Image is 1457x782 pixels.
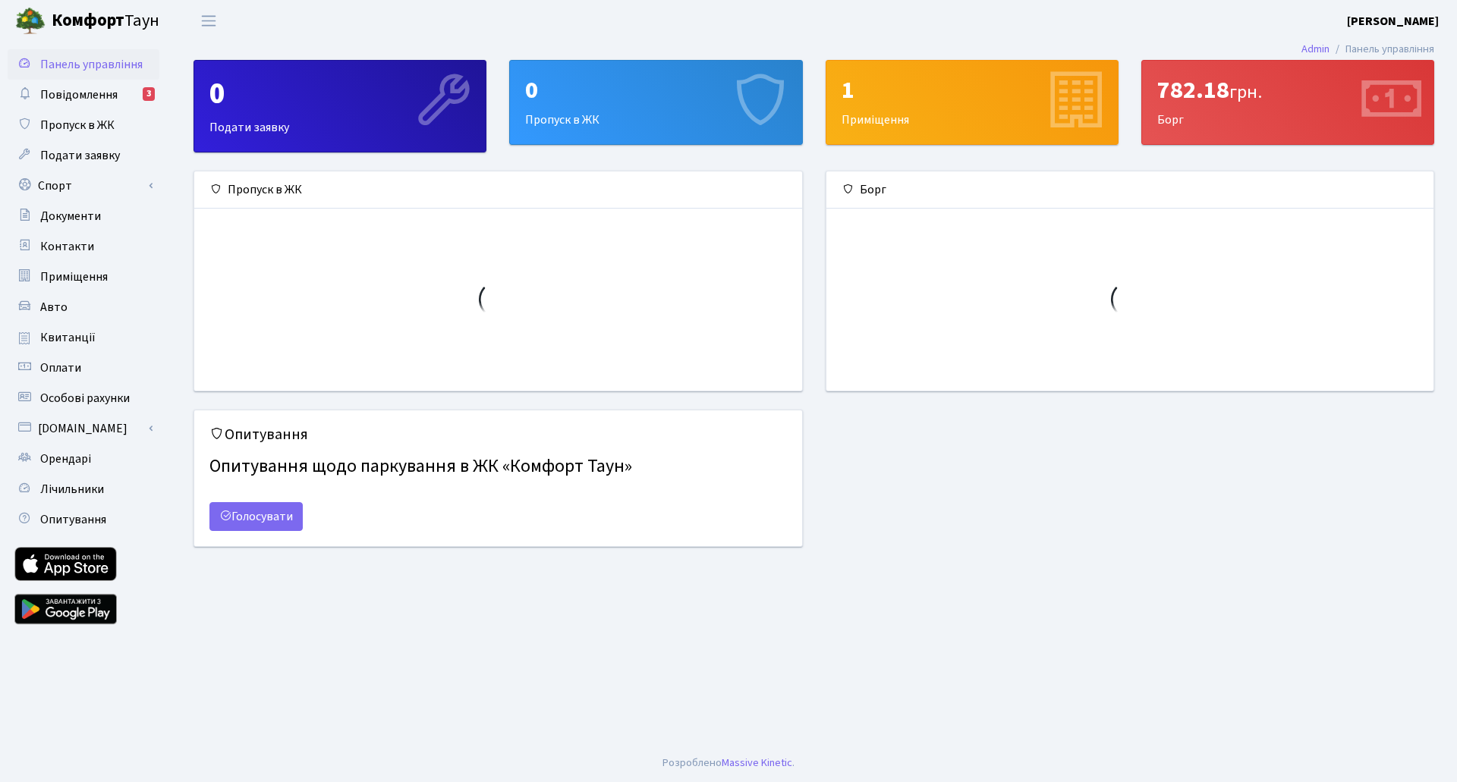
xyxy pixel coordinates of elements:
b: [PERSON_NAME] [1347,13,1439,30]
div: 1 [842,76,1103,105]
a: Оплати [8,353,159,383]
span: Подати заявку [40,147,120,164]
span: Панель управління [40,56,143,73]
a: Голосувати [209,502,303,531]
a: Розроблено [662,755,722,771]
span: Опитування [40,511,106,528]
div: 3 [143,87,155,101]
img: logo.png [15,6,46,36]
a: Лічильники [8,474,159,504]
span: Оплати [40,360,81,376]
span: Повідомлення [40,86,118,103]
a: 0Подати заявку [194,60,486,152]
nav: breadcrumb [1279,33,1457,65]
span: Таун [52,8,159,34]
a: [PERSON_NAME] [1347,12,1439,30]
div: 0 [209,76,470,112]
div: 782.18 [1157,76,1418,105]
a: Документи [8,201,159,231]
span: Лічильники [40,481,104,498]
a: Пропуск в ЖК [8,110,159,140]
div: Подати заявку [194,61,486,152]
a: Особові рахунки [8,383,159,413]
div: Пропуск в ЖК [510,61,801,144]
a: Орендарі [8,444,159,474]
a: 1Приміщення [826,60,1119,145]
span: грн. [1229,79,1262,105]
a: Подати заявку [8,140,159,171]
a: Спорт [8,171,159,201]
a: Панель управління [8,49,159,80]
span: Авто [40,299,68,316]
h4: Опитування щодо паркування в ЖК «Комфорт Таун» [209,450,787,484]
li: Панель управління [1330,41,1434,58]
a: Приміщення [8,262,159,292]
div: Пропуск в ЖК [194,171,802,209]
div: . [662,755,795,771]
div: Борг [826,171,1434,209]
span: Документи [40,208,101,225]
a: Контакти [8,231,159,262]
a: [DOMAIN_NAME] [8,413,159,444]
span: Приміщення [40,269,108,285]
span: Орендарі [40,451,91,467]
div: Приміщення [826,61,1118,144]
span: Контакти [40,238,94,255]
a: 0Пропуск в ЖК [509,60,802,145]
button: Переключити навігацію [190,8,228,33]
span: Особові рахунки [40,390,130,407]
span: Пропуск в ЖК [40,117,115,133]
a: Авто [8,292,159,322]
b: Комфорт [52,8,124,33]
div: Борг [1142,61,1433,144]
a: Квитанції [8,322,159,353]
a: Опитування [8,504,159,535]
span: Квитанції [40,329,96,346]
a: Повідомлення3 [8,80,159,110]
a: Admin [1301,41,1330,57]
h5: Опитування [209,426,787,444]
div: 0 [525,76,786,105]
a: Massive Kinetic [722,755,792,771]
